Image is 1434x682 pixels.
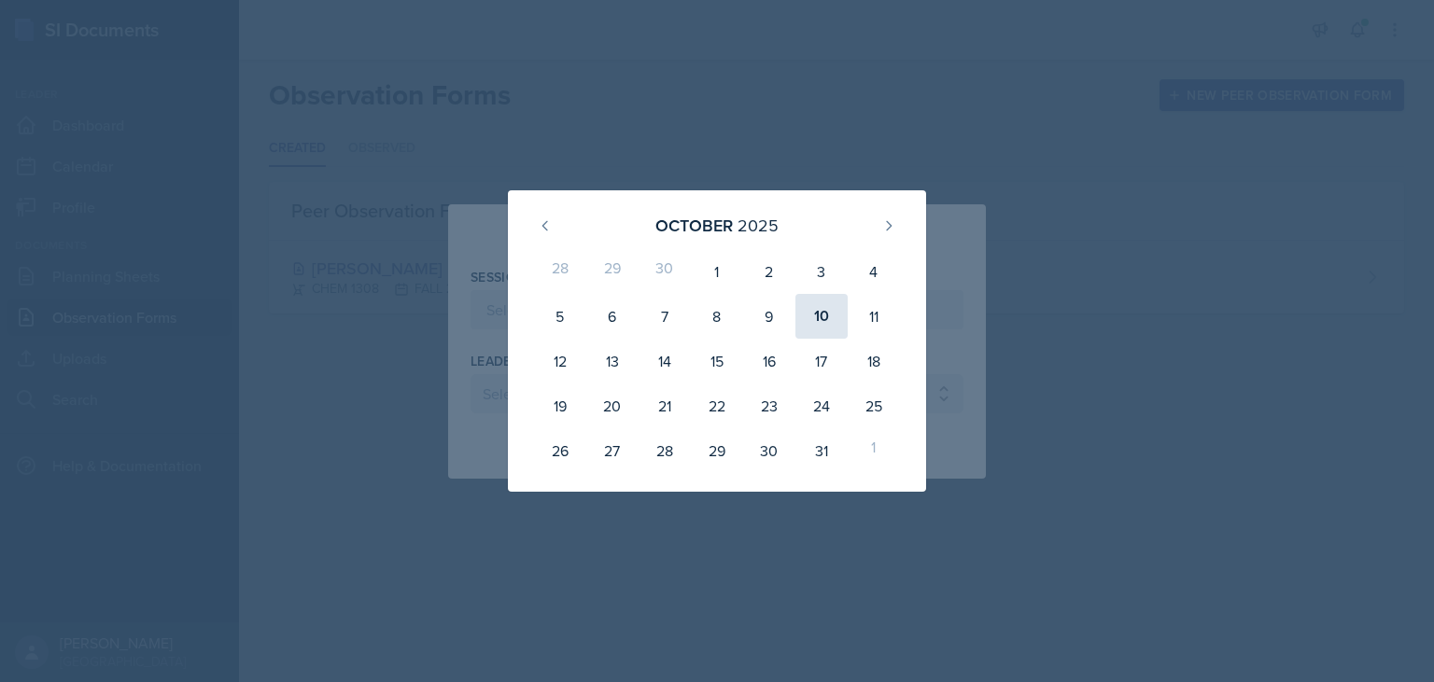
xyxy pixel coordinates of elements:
[534,428,586,473] div: 26
[795,428,848,473] div: 31
[795,249,848,294] div: 3
[795,383,848,428] div: 24
[586,249,639,294] div: 29
[534,339,586,383] div: 12
[743,249,795,294] div: 2
[743,428,795,473] div: 30
[586,428,639,473] div: 27
[743,294,795,339] div: 9
[848,383,900,428] div: 25
[639,294,691,339] div: 7
[691,294,743,339] div: 8
[691,249,743,294] div: 1
[848,294,900,339] div: 11
[639,428,691,473] div: 28
[848,428,900,473] div: 1
[639,249,691,294] div: 30
[795,294,848,339] div: 10
[848,339,900,383] div: 18
[639,339,691,383] div: 14
[586,339,639,383] div: 13
[743,383,795,428] div: 23
[738,213,779,238] div: 2025
[691,428,743,473] div: 29
[795,339,848,383] div: 17
[691,339,743,383] div: 15
[848,249,900,294] div: 4
[534,383,586,428] div: 19
[586,383,639,428] div: 20
[639,383,691,428] div: 21
[534,249,586,294] div: 28
[586,294,639,339] div: 6
[743,339,795,383] div: 16
[655,213,733,238] div: October
[691,383,743,428] div: 22
[534,294,586,339] div: 5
